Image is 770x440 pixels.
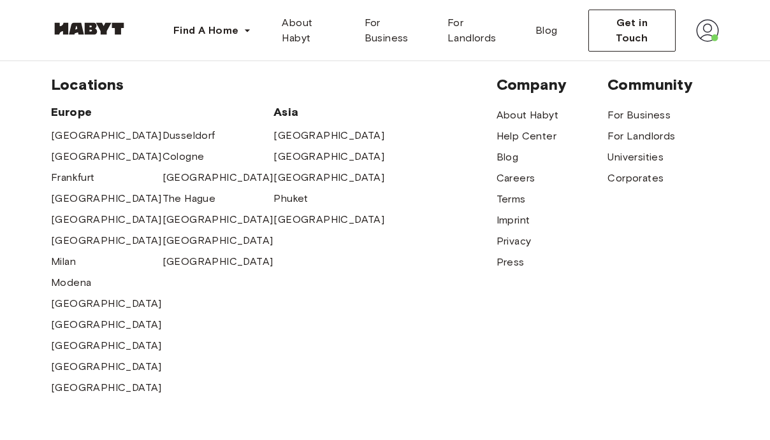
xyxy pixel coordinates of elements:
a: The Hague [163,191,216,206]
span: Asia [273,104,385,120]
a: [GEOGRAPHIC_DATA] [51,359,162,374]
a: [GEOGRAPHIC_DATA] [273,128,384,143]
a: For Landlords [437,10,525,51]
a: [GEOGRAPHIC_DATA] [51,317,162,332]
a: Press [497,255,525,270]
img: avatar [696,19,719,42]
a: [GEOGRAPHIC_DATA] [51,296,162,311]
span: For Landlords [447,15,515,46]
img: Habyt [51,22,127,35]
a: Privacy [497,234,532,249]
a: Phuket [273,191,308,206]
span: Get in Touch [599,15,665,46]
a: [GEOGRAPHIC_DATA] [163,170,273,185]
button: Find A Home [163,18,261,43]
a: Modena [51,275,91,290]
a: Terms [497,192,526,207]
a: About Habyt [272,10,354,51]
span: Blog [535,23,558,38]
a: [GEOGRAPHIC_DATA] [51,149,162,164]
a: [GEOGRAPHIC_DATA] [51,338,162,353]
a: Careers [497,171,535,186]
a: Cologne [163,149,205,164]
a: [GEOGRAPHIC_DATA] [163,254,273,269]
a: [GEOGRAPHIC_DATA] [273,212,384,227]
a: For Landlords [607,129,675,144]
a: Dusseldorf [163,128,215,143]
a: [GEOGRAPHIC_DATA] [51,380,162,395]
span: Company [497,75,608,94]
a: Blog [497,150,519,165]
span: For Business [365,15,428,46]
a: For Business [354,10,438,51]
a: Help Center [497,129,556,144]
span: Europe [51,104,273,120]
span: Community [607,75,719,94]
a: [GEOGRAPHIC_DATA] [51,128,162,143]
a: [GEOGRAPHIC_DATA] [163,212,273,227]
button: Get in Touch [588,10,676,52]
a: [GEOGRAPHIC_DATA] [273,149,384,164]
a: [GEOGRAPHIC_DATA] [273,170,384,185]
span: Find A Home [173,23,238,38]
a: [GEOGRAPHIC_DATA] [51,191,162,206]
a: Milan [51,254,76,269]
a: Corporates [607,171,664,186]
a: For Business [607,108,671,123]
a: [GEOGRAPHIC_DATA] [163,233,273,248]
a: [GEOGRAPHIC_DATA] [51,233,162,248]
a: [GEOGRAPHIC_DATA] [51,212,162,227]
a: Universities [607,150,664,165]
span: About Habyt [282,15,344,46]
span: Locations [51,75,497,94]
a: Imprint [497,213,530,228]
a: Blog [525,10,568,51]
a: Frankfurt [51,170,95,185]
a: About Habyt [497,108,558,123]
